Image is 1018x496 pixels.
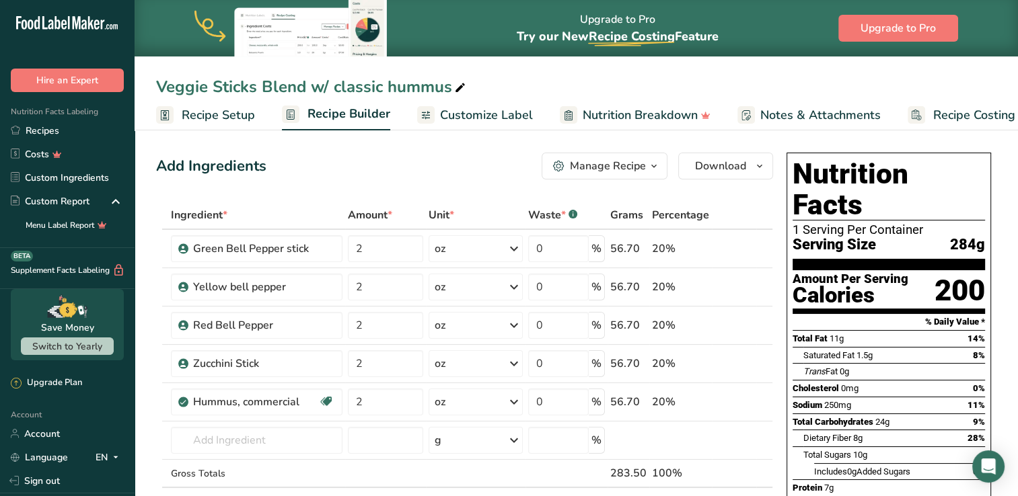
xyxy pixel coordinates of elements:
[11,251,33,261] div: BETA
[282,99,390,131] a: Recipe Builder
[972,450,1005,483] div: Open Intercom Messenger
[968,333,985,343] span: 14%
[793,383,839,393] span: Cholesterol
[610,356,647,372] div: 56.70
[193,356,335,372] div: Zucchini Stick
[824,483,834,493] span: 7g
[861,20,936,36] span: Upgrade to Pro
[32,340,102,353] span: Switch to Yearly
[853,450,867,460] span: 10g
[652,394,709,410] div: 20%
[583,106,698,124] span: Nutrition Breakdown
[171,427,343,454] input: Add Ingredient
[838,15,958,42] button: Upgrade to Pro
[793,159,985,220] h1: Nutrition Facts
[678,153,773,179] button: Download
[973,383,985,393] span: 0%
[435,432,441,448] div: g
[11,376,82,390] div: Upgrade Plan
[156,75,468,99] div: Veggie Sticks Blend w/ classic hummus
[652,465,709,481] div: 100%
[307,105,390,123] span: Recipe Builder
[933,106,1015,124] span: Recipe Costing
[803,366,826,376] i: Trans
[803,433,851,443] span: Dietary Fiber
[793,417,873,427] span: Total Carbohydrates
[652,279,709,295] div: 20%
[11,194,89,208] div: Custom Report
[793,314,985,330] section: % Daily Value *
[760,106,881,124] span: Notes & Attachments
[652,356,709,372] div: 20%
[193,394,319,410] div: Hummus, commercial
[96,449,124,465] div: EN
[652,317,709,333] div: 20%
[193,279,335,295] div: Yellow bell pepper
[435,317,445,333] div: oz
[348,207,392,223] span: Amount
[847,466,857,477] span: 0g
[973,417,985,427] span: 9%
[516,28,718,44] span: Try our New Feature
[793,400,822,410] span: Sodium
[830,333,844,343] span: 11g
[824,400,851,410] span: 250mg
[968,433,985,443] span: 28%
[542,153,667,179] button: Manage Recipe
[950,237,985,253] span: 284g
[803,450,851,460] span: Total Sugars
[516,1,718,56] div: Upgrade to Pro
[610,317,647,333] div: 56.70
[737,100,881,130] a: Notes & Attachments
[193,241,335,257] div: Green Bell Pepper stick
[610,241,647,257] div: 56.70
[793,223,985,237] div: 1 Serving Per Container
[610,207,643,223] span: Grams
[803,366,838,376] span: Fat
[528,207,577,223] div: Waste
[793,237,876,253] span: Serving Size
[935,273,985,308] div: 200
[793,333,828,343] span: Total Fat
[11,69,124,92] button: Hire an Expert
[570,158,646,174] div: Manage Recipe
[171,466,343,481] div: Gross Totals
[435,394,445,410] div: oz
[793,286,908,305] div: Calories
[814,466,910,477] span: Includes Added Sugars
[968,400,985,410] span: 11%
[652,241,709,257] div: 20%
[440,106,533,124] span: Customize Label
[857,350,873,360] span: 1.5g
[973,350,985,360] span: 8%
[156,100,255,130] a: Recipe Setup
[610,465,647,481] div: 283.50
[793,483,822,493] span: Protein
[435,356,445,372] div: oz
[182,106,255,124] span: Recipe Setup
[610,394,647,410] div: 56.70
[610,279,647,295] div: 56.70
[652,207,709,223] span: Percentage
[11,446,68,469] a: Language
[841,383,859,393] span: 0mg
[840,366,849,376] span: 0g
[171,207,227,223] span: Ingredient
[435,279,445,295] div: oz
[429,207,454,223] span: Unit
[560,100,711,130] a: Nutrition Breakdown
[193,317,335,333] div: Red Bell Pepper
[875,417,889,427] span: 24g
[803,350,855,360] span: Saturated Fat
[156,155,266,177] div: Add Ingredients
[417,100,533,130] a: Customize Label
[588,28,674,44] span: Recipe Costing
[793,273,908,286] div: Amount Per Serving
[435,241,445,257] div: oz
[21,337,114,355] button: Switch to Yearly
[41,321,94,335] div: Save Money
[853,433,863,443] span: 8g
[695,158,746,174] span: Download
